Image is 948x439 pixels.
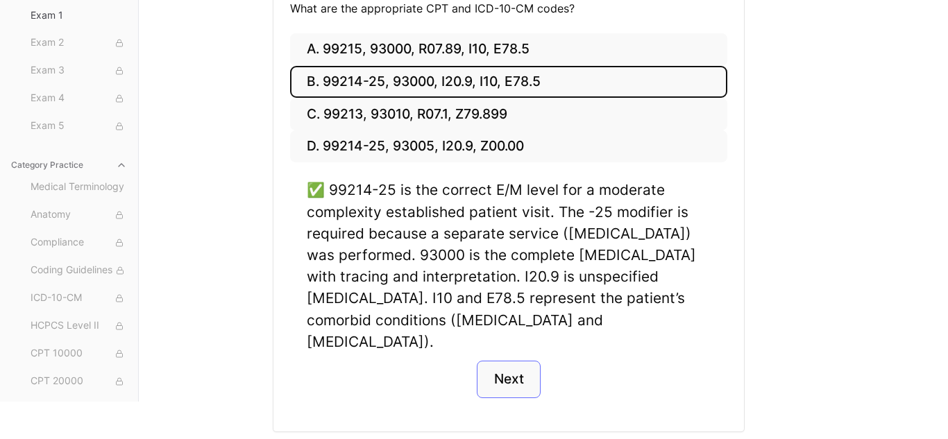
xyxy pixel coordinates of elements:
[31,291,127,306] span: ICD-10-CM
[25,115,133,137] button: Exam 5
[31,63,127,78] span: Exam 3
[290,66,727,98] button: B. 99214-25, 93000, I20.9, I10, E78.5
[31,180,127,195] span: Medical Terminology
[25,204,133,226] button: Anatomy
[25,232,133,254] button: Compliance
[31,263,127,278] span: Coding Guidelines
[31,8,127,22] span: Exam 1
[25,315,133,337] button: HCPCS Level II
[290,98,727,130] button: C. 99213, 93010, R07.1, Z79.899
[25,87,133,110] button: Exam 4
[290,33,727,66] button: A. 99215, 93000, R07.89, I10, E78.5
[307,179,711,352] div: ✅ 99214-25 is the correct E/M level for a moderate complexity established patient visit. The -25 ...
[31,35,127,51] span: Exam 2
[25,343,133,365] button: CPT 10000
[25,4,133,26] button: Exam 1
[290,130,727,163] button: D. 99214-25, 93005, I20.9, Z00.00
[31,346,127,361] span: CPT 10000
[25,176,133,198] button: Medical Terminology
[31,207,127,223] span: Anatomy
[31,119,127,134] span: Exam 5
[31,318,127,334] span: HCPCS Level II
[477,361,540,398] button: Next
[31,235,127,250] span: Compliance
[25,259,133,282] button: Coding Guidelines
[25,60,133,82] button: Exam 3
[25,370,133,393] button: CPT 20000
[31,91,127,106] span: Exam 4
[25,287,133,309] button: ICD-10-CM
[31,374,127,389] span: CPT 20000
[25,32,133,54] button: Exam 2
[6,154,133,176] button: Category Practice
